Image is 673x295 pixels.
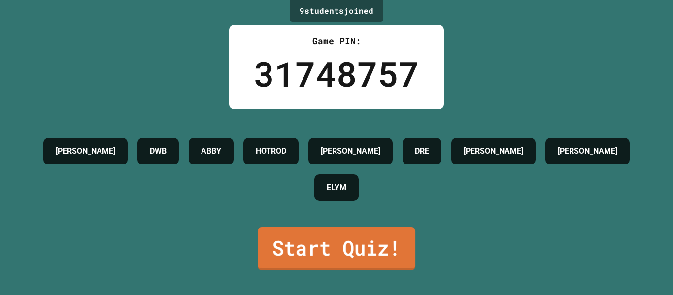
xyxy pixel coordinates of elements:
div: 31748757 [254,48,419,99]
h4: HOTROD [256,145,286,157]
h4: ABBY [201,145,221,157]
h4: [PERSON_NAME] [558,145,617,157]
div: Game PIN: [254,34,419,48]
h4: DWB [150,145,167,157]
h4: [PERSON_NAME] [56,145,115,157]
a: Start Quiz! [258,227,415,270]
h4: [PERSON_NAME] [464,145,523,157]
h4: [PERSON_NAME] [321,145,380,157]
h4: ELYM [327,182,346,194]
h4: DRE [415,145,429,157]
